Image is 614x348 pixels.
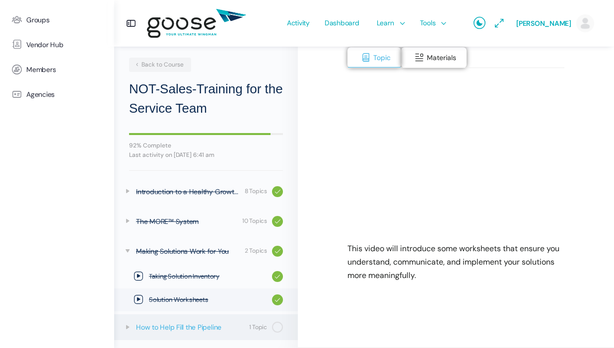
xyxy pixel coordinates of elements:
[245,246,267,256] div: 2 Topics
[129,152,283,158] div: Last activity on [DATE] 6:41 am
[114,208,298,235] a: The MORE™ System 10 Topics
[242,216,267,226] div: 10 Topics
[114,288,298,311] a: Solution Worksheets
[129,58,191,72] a: Back to Course
[5,57,109,82] a: Members
[149,272,267,281] span: Taking Solution Inventory
[129,142,283,148] div: 92% Complete
[564,300,614,348] iframe: Chat Widget
[136,216,239,227] div: The MORE™ System
[26,41,64,49] span: Vendor Hub
[134,61,184,69] span: Back to Course
[249,323,267,332] div: 1 Topic
[26,90,55,99] span: Agencies
[5,7,109,32] a: Groups
[114,314,298,340] a: How to Help Fill the Pipeline 1 Topic
[114,238,298,265] a: Making Solutions Work for You 2 Topics
[114,178,298,205] a: Introduction to a Healthy Growth Model 8 Topics
[149,295,267,305] span: Solution Worksheets
[245,187,267,196] div: 8 Topics
[26,16,50,24] span: Groups
[136,186,242,197] div: Introduction to a Healthy Growth Model
[5,82,109,107] a: Agencies
[26,66,56,74] span: Members
[5,32,109,57] a: Vendor Hub
[136,322,246,333] div: How to Help Fill the Pipeline
[347,243,559,280] span: This video will introduce some worksheets that ensure you understand, communicate, and implement ...
[129,79,283,118] h2: NOT-Sales-Training for the Service Team
[114,265,298,288] a: Taking Solution Inventory
[136,246,242,257] div: Making Solutions Work for You
[516,19,571,28] span: [PERSON_NAME]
